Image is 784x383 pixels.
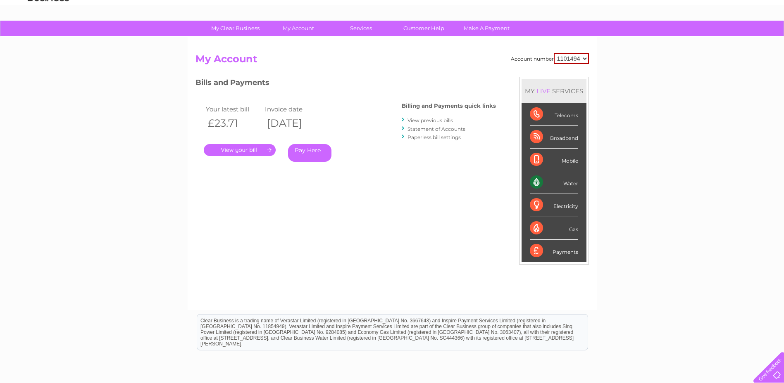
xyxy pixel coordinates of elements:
[530,171,578,194] div: Water
[659,35,677,41] a: Energy
[204,144,276,156] a: .
[264,21,332,36] a: My Account
[201,21,269,36] a: My Clear Business
[530,240,578,262] div: Payments
[712,35,724,41] a: Blog
[530,217,578,240] div: Gas
[729,35,749,41] a: Contact
[407,126,465,132] a: Statement of Accounts
[628,4,685,14] a: 0333 014 3131
[530,194,578,217] div: Electricity
[288,144,331,162] a: Pay Here
[530,149,578,171] div: Mobile
[197,5,588,40] div: Clear Business is a trading name of Verastar Limited (registered in [GEOGRAPHIC_DATA] No. 3667643...
[204,115,263,132] th: £23.71
[453,21,521,36] a: Make A Payment
[402,103,496,109] h4: Billing and Payments quick links
[530,103,578,126] div: Telecoms
[390,21,458,36] a: Customer Help
[263,104,322,115] td: Invoice date
[682,35,707,41] a: Telecoms
[639,35,654,41] a: Water
[530,126,578,149] div: Broadband
[204,104,263,115] td: Your latest bill
[263,115,322,132] th: [DATE]
[407,117,453,123] a: View previous bills
[195,77,496,91] h3: Bills and Payments
[27,21,69,47] img: logo.png
[757,35,776,41] a: Log out
[522,79,586,103] div: MY SERVICES
[327,21,395,36] a: Services
[535,87,552,95] div: LIVE
[195,53,589,69] h2: My Account
[511,53,589,64] div: Account number
[407,134,461,140] a: Paperless bill settings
